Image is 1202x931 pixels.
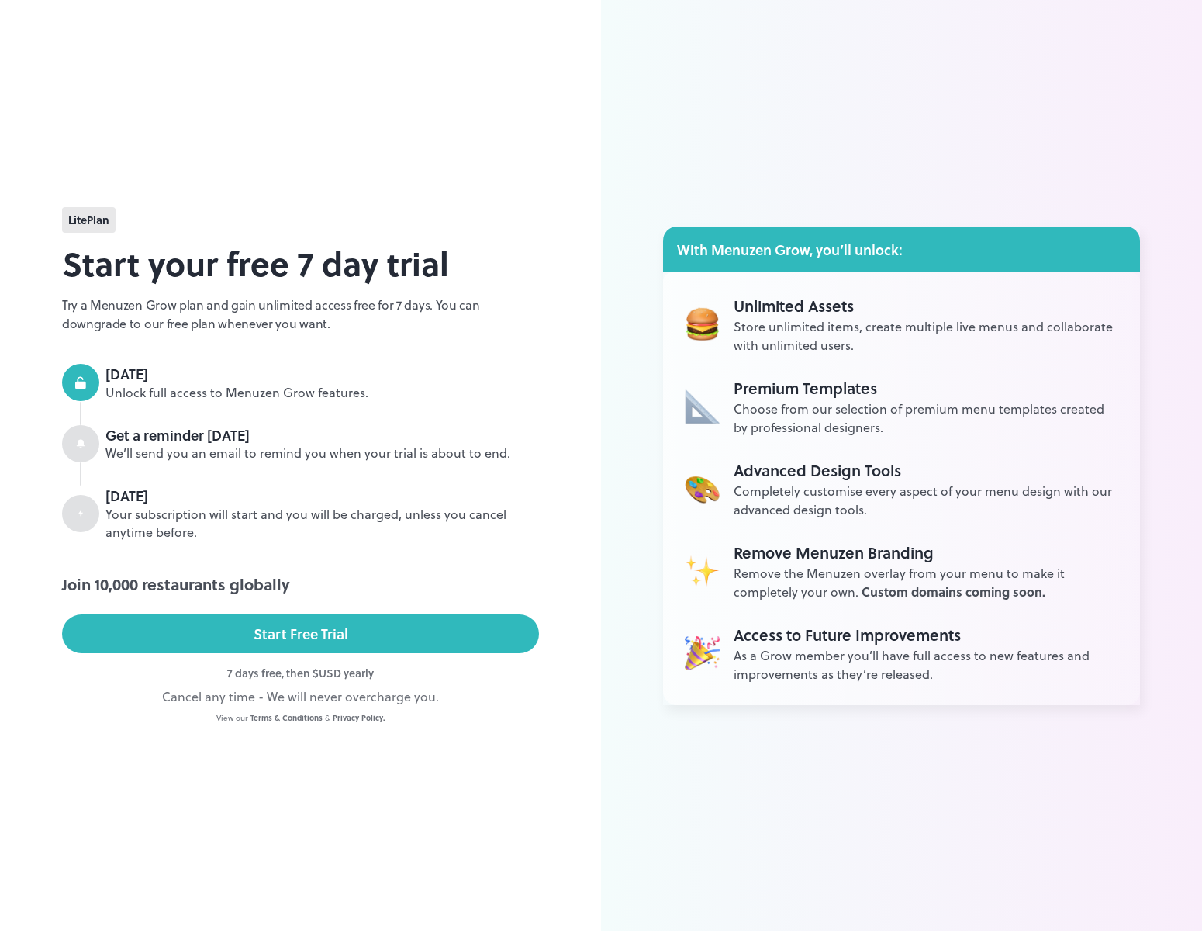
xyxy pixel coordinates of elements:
[105,506,539,542] div: Your subscription will start and you will be charged, unless you cancel anytime before.
[685,553,720,588] img: Unlimited Assets
[105,364,539,384] div: [DATE]
[862,583,1045,600] span: Custom domains coming soon.
[734,541,1118,564] div: Remove Menuzen Branding
[734,564,1118,601] div: Remove the Menuzen overlay from your menu to make it completely your own.
[105,384,539,402] div: Unlock full access to Menuzen Grow features.
[663,227,1140,272] div: With Menuzen Grow, you’ll unlock:
[685,471,720,506] img: Unlimited Assets
[250,712,323,723] a: Terms & Conditions
[105,486,539,506] div: [DATE]
[734,482,1118,519] div: Completely customise every aspect of your menu design with our advanced design tools.
[734,400,1118,437] div: Choose from our selection of premium menu templates created by professional designers.
[734,376,1118,400] div: Premium Templates
[734,317,1118,355] div: Store unlimited items, create multiple live menus and collaborate with unlimited users.
[62,665,539,681] div: 7 days free, then $ USD yearly
[105,425,539,445] div: Get a reminder [DATE]
[685,306,720,341] img: Unlimited Assets
[62,296,539,333] p: Try a Menuzen Grow plan and gain unlimited access free for 7 days. You can downgrade to our free ...
[685,389,720,424] img: Unlimited Assets
[62,573,539,596] div: Join 10,000 restaurants globally
[62,712,539,724] div: View our &
[734,623,1118,646] div: Access to Future Improvements
[62,687,539,706] div: Cancel any time - We will never overcharge you.
[62,614,539,653] button: Start Free Trial
[734,294,1118,317] div: Unlimited Assets
[62,239,539,288] h2: Start your free 7 day trial
[333,712,385,723] a: Privacy Policy.
[254,622,348,645] div: Start Free Trial
[68,212,109,228] span: lite Plan
[734,646,1118,684] div: As a Grow member you’ll have full access to new features and improvements as they’re released.
[734,459,1118,482] div: Advanced Design Tools
[105,445,539,462] div: We’ll send you an email to remind you when your trial is about to end.
[685,635,720,670] img: Unlimited Assets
